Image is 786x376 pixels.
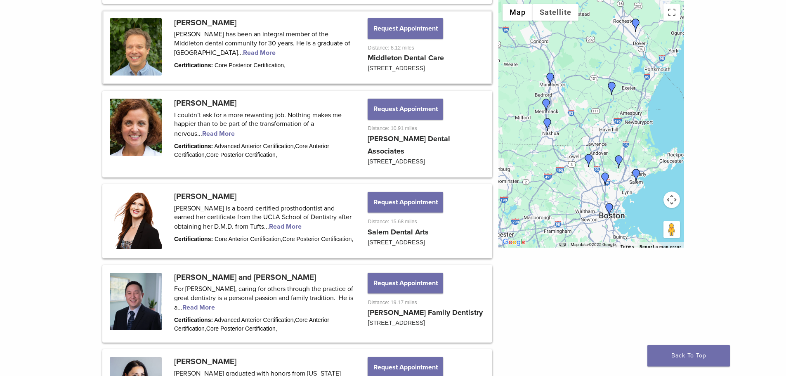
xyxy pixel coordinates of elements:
div: Dr. David Yue and Dr. Silvia Huang-Yue [541,118,554,131]
button: Drag Pegman onto the map to open Street View [663,221,680,238]
button: Keyboard shortcuts [559,242,565,248]
div: Dr. Vera Matshkalyan [605,82,618,95]
div: Dr. Svetlana Gomer [582,154,595,167]
div: Dr. Cara Lund [599,173,612,186]
button: Request Appointment [368,192,443,213]
a: Open this area in Google Maps (opens a new window) [500,237,528,248]
div: Dr. Nicholas DiMauro [612,155,625,168]
img: Google [500,237,528,248]
div: Dr. Kristen Dority [603,203,616,216]
div: Dr. Silvia Huang-Yue [540,99,553,112]
button: Map camera controls [663,192,680,208]
button: Request Appointment [368,273,443,293]
div: Dr. Ian Roberts [629,19,642,32]
div: Dr. Pamela Maragliano-Muniz [630,169,643,182]
div: Dr. David Yue [544,73,557,86]
a: Report a map error [640,244,682,249]
a: Back To Top [647,345,730,367]
button: Toggle fullscreen view [663,4,680,21]
button: Show satellite imagery [533,4,578,21]
span: Map data ©2025 Google [571,242,616,247]
button: Show street map [503,4,533,21]
a: Terms (opens in new tab) [621,244,635,249]
button: Request Appointment [368,99,443,119]
button: Request Appointment [368,18,443,39]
